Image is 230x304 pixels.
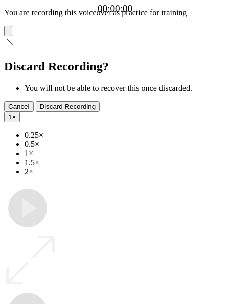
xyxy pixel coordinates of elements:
a: 00:00:00 [98,3,132,14]
button: Cancel [4,101,34,112]
li: 1.5× [25,158,226,167]
span: 1 [8,113,12,121]
p: You are recording this voiceover as practice for training [4,8,226,17]
li: You will not be able to recover this once discarded. [25,84,226,93]
h2: Discard Recording? [4,60,226,73]
li: 2× [25,167,226,176]
button: 1× [4,112,20,122]
li: 0.25× [25,131,226,140]
li: 1× [25,149,226,158]
li: 0.5× [25,140,226,149]
button: Discard Recording [36,101,100,112]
